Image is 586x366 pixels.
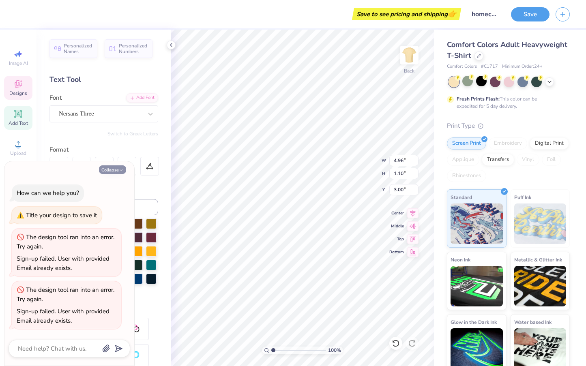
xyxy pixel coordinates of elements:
[530,137,569,150] div: Digital Print
[482,154,514,166] div: Transfers
[389,236,404,242] span: Top
[17,286,114,303] div: The design tool ran into an error. Try again.
[514,266,567,306] img: Metallic & Glitter Ink
[389,249,404,255] span: Bottom
[17,189,79,197] div: How can we help you?
[451,266,503,306] img: Neon Ink
[447,154,479,166] div: Applique
[542,154,561,166] div: Foil
[9,90,27,96] span: Designs
[451,193,472,201] span: Standard
[17,255,109,272] div: Sign-up failed. User with provided Email already exists.
[451,255,470,264] span: Neon Ink
[9,60,28,66] span: Image AI
[457,95,556,110] div: This color can be expedited for 5 day delivery.
[126,93,158,103] div: Add Font
[489,137,527,150] div: Embroidery
[389,210,404,216] span: Center
[49,74,158,85] div: Text Tool
[514,203,567,244] img: Puff Ink
[514,193,531,201] span: Puff Ink
[502,63,543,70] span: Minimum Order: 24 +
[107,131,158,137] button: Switch to Greek Letters
[447,137,486,150] div: Screen Print
[511,7,550,21] button: Save
[447,121,570,131] div: Print Type
[49,93,62,103] label: Font
[451,318,497,326] span: Glow in the Dark Ink
[354,8,459,20] div: Save to see pricing and shipping
[17,307,109,325] div: Sign-up failed. User with provided Email already exists.
[389,223,404,229] span: Middle
[26,211,97,219] div: Title your design to save it
[9,120,28,126] span: Add Text
[447,170,486,182] div: Rhinestones
[451,203,503,244] img: Standard
[514,255,562,264] span: Metallic & Glitter Ink
[99,165,126,174] button: Collapse
[457,96,500,102] strong: Fresh Prints Flash:
[328,347,341,354] span: 100 %
[119,43,148,54] span: Personalized Numbers
[447,63,477,70] span: Comfort Colors
[64,43,92,54] span: Personalized Names
[465,6,505,22] input: Untitled Design
[481,63,498,70] span: # C1717
[17,233,114,250] div: The design tool ran into an error. Try again.
[447,40,567,60] span: Comfort Colors Adult Heavyweight T-Shirt
[404,67,414,75] div: Back
[514,318,552,326] span: Water based Ink
[10,150,26,156] span: Upload
[448,9,457,19] span: 👉
[517,154,539,166] div: Vinyl
[49,145,159,154] div: Format
[401,47,417,63] img: Back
